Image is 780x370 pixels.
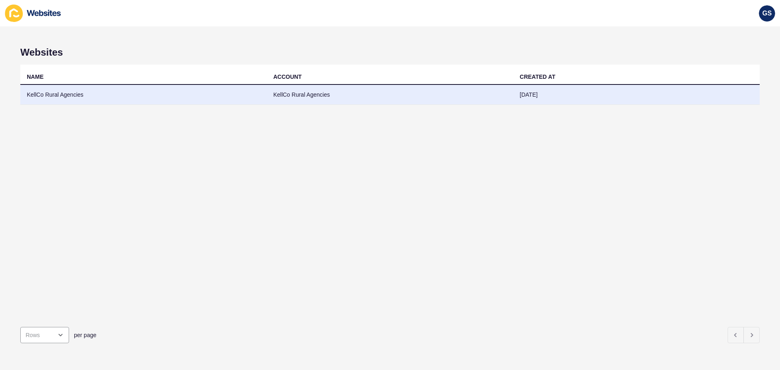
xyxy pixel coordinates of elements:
[513,85,760,105] td: [DATE]
[273,73,302,81] div: ACCOUNT
[20,47,760,58] h1: Websites
[27,73,43,81] div: NAME
[267,85,513,105] td: KellCo Rural Agencies
[520,73,555,81] div: CREATED AT
[74,331,96,339] span: per page
[20,85,267,105] td: KellCo Rural Agencies
[20,327,69,343] div: open menu
[762,9,771,17] span: GS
